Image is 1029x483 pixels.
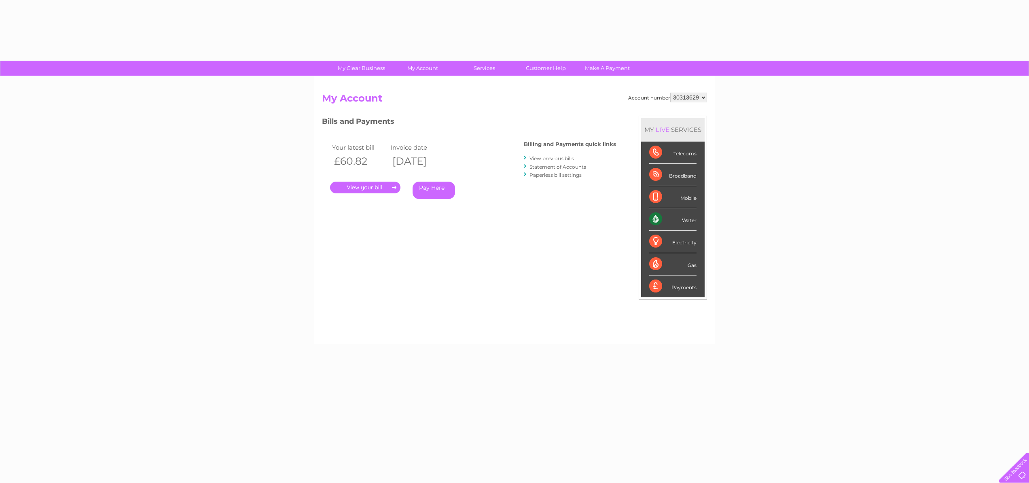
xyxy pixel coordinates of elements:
[654,126,671,133] div: LIVE
[649,164,697,186] div: Broadband
[512,61,579,76] a: Customer Help
[529,164,586,170] a: Statement of Accounts
[529,172,582,178] a: Paperless bill settings
[390,61,456,76] a: My Account
[451,61,518,76] a: Services
[524,141,616,147] h4: Billing and Payments quick links
[628,93,707,102] div: Account number
[413,182,455,199] a: Pay Here
[388,142,447,153] td: Invoice date
[649,142,697,164] div: Telecoms
[328,61,395,76] a: My Clear Business
[388,153,447,169] th: [DATE]
[330,182,400,193] a: .
[322,93,707,108] h2: My Account
[649,253,697,275] div: Gas
[649,231,697,253] div: Electricity
[330,153,388,169] th: £60.82
[649,275,697,297] div: Payments
[330,142,388,153] td: Your latest bill
[649,208,697,231] div: Water
[641,118,705,141] div: MY SERVICES
[322,116,616,130] h3: Bills and Payments
[649,186,697,208] div: Mobile
[574,61,641,76] a: Make A Payment
[529,155,574,161] a: View previous bills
